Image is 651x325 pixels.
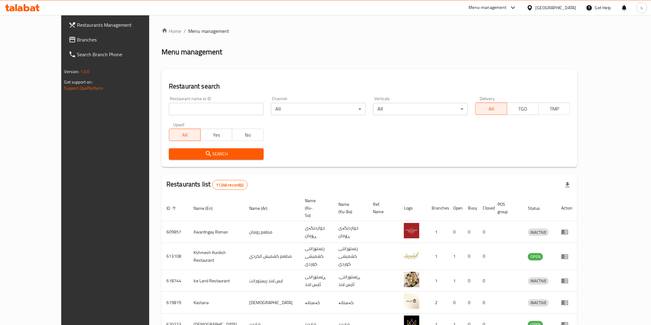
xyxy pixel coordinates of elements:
[469,4,507,11] div: Menu-management
[448,243,463,270] td: 1
[162,27,181,35] a: Home
[77,51,165,58] span: Search Branch Phone
[333,221,368,243] td: خواردنگەی ڕۆمان
[200,129,232,141] button: Yes
[427,221,448,243] td: 1
[399,195,427,221] th: Logo
[507,103,539,115] button: TGO
[463,292,478,314] td: 0
[166,205,178,212] span: ID
[528,253,543,260] span: OPEN
[528,229,549,236] span: INACTIVE
[404,272,419,287] img: Ice Land Restaurant
[64,18,170,32] a: Restaurants Management
[475,103,507,115] button: All
[561,299,573,306] div: Menu
[213,182,247,188] span: 11246 record(s)
[561,253,573,260] div: Menu
[271,103,366,115] div: All
[556,195,577,221] th: Action
[162,27,577,35] nav: breadcrumb
[244,243,300,270] td: مطعم كشميش الكردي
[305,197,326,219] span: Name (Ku-So)
[561,228,573,236] div: Menu
[528,277,549,284] span: INACTIVE
[480,96,495,101] label: Delivery
[404,248,419,263] img: Kshmesh Kurdish Restaurant
[463,221,478,243] td: 0
[404,223,419,238] img: Xwardngay Roman
[169,129,201,141] button: All
[77,36,165,43] span: Branches
[561,277,573,284] div: Menu
[244,221,300,243] td: مطعم رومان
[189,270,244,292] td: Ice Land Restaurant
[77,21,165,29] span: Restaurants Management
[188,27,229,35] span: Menu management
[300,243,333,270] td: رێستۆرانتی کشمیشى كوردى
[448,195,463,221] th: Open
[172,131,198,139] span: All
[64,68,79,76] span: Version:
[174,150,259,158] span: Search
[427,292,448,314] td: 2
[244,292,300,314] td: [DEMOGRAPHIC_DATA]
[478,221,493,243] td: 0
[333,292,368,314] td: کەستانە
[463,195,478,221] th: Busy
[162,47,222,57] h2: Menu management
[64,47,170,62] a: Search Branch Phone
[169,148,264,160] button: Search
[333,270,368,292] td: .ڕێستۆرانتی ئایس لاند
[333,243,368,270] td: رێستۆرانتی کشمیشى كوردى
[235,131,261,139] span: No
[203,131,230,139] span: Yes
[162,270,189,292] td: 618744
[463,270,478,292] td: 0
[463,243,478,270] td: 0
[448,221,463,243] td: 0
[427,270,448,292] td: 1
[162,292,189,314] td: 619819
[184,27,186,35] li: /
[189,221,244,243] td: Xwardngay Roman
[528,205,548,212] span: Status
[541,104,568,113] span: TMP
[560,178,575,192] div: Export file
[538,103,570,115] button: TMP
[162,221,189,243] td: 609857
[162,243,189,270] td: 613108
[478,243,493,270] td: 0
[338,201,361,215] span: Name (Ku-Ba)
[300,221,333,243] td: خواردنگەی ڕۆمان
[448,292,463,314] td: 0
[80,68,90,76] span: 1.0.0
[169,103,264,115] input: Search for restaurant name or ID..
[194,205,221,212] span: Name (En)
[64,78,93,86] span: Get support on:
[478,195,493,221] th: Closed
[641,4,643,11] span: s
[64,32,170,47] a: Branches
[528,299,549,306] span: INACTIVE
[166,180,248,190] h2: Restaurants list
[373,103,468,115] div: All
[189,243,244,270] td: Kshmesh Kurdish Restaurant
[244,270,300,292] td: ايس لاند ريستورانت
[497,201,516,215] span: POS group
[448,270,463,292] td: 1
[212,180,248,190] div: Total records count
[478,292,493,314] td: 0
[169,82,570,91] h2: Restaurant search
[478,270,493,292] td: 0
[528,253,543,260] div: OPEN
[510,104,536,113] span: TGO
[300,270,333,292] td: ڕێستۆرانتی ئایس لاند
[249,205,275,212] span: Name (Ar)
[427,195,448,221] th: Branches
[300,292,333,314] td: کەستانە
[173,123,185,127] label: Upsell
